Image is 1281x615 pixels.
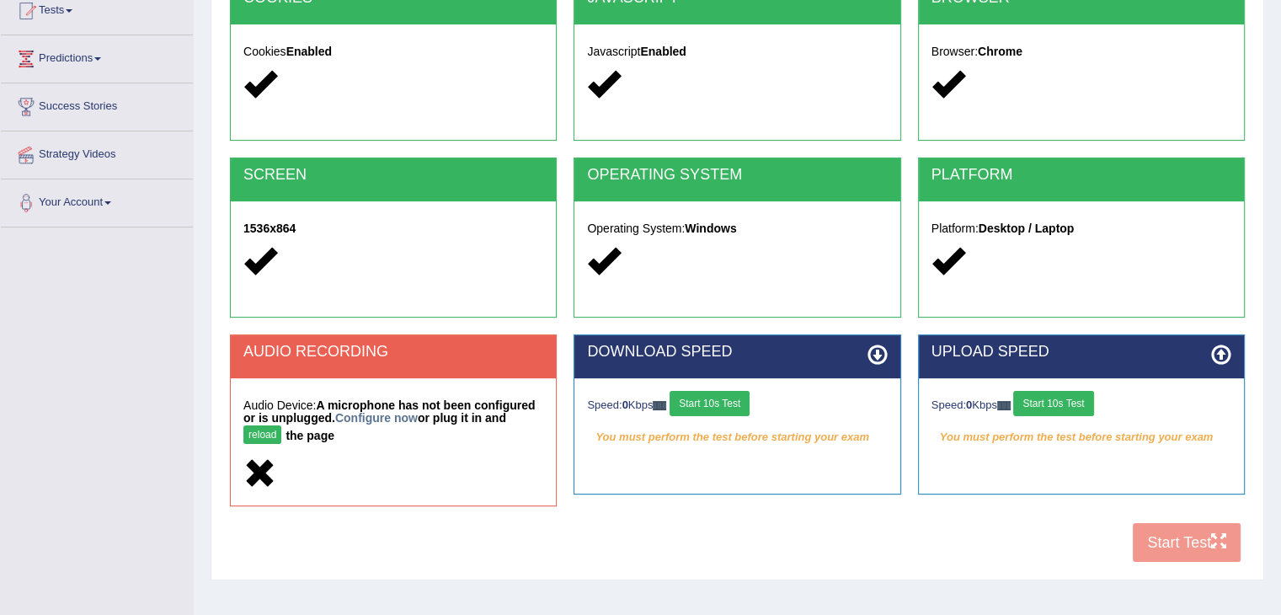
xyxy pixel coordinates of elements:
h2: UPLOAD SPEED [931,344,1231,361]
h2: AUDIO RECORDING [243,344,543,361]
h5: Javascript [587,45,887,58]
strong: Enabled [640,45,686,58]
button: Start 10s Test [1013,391,1093,416]
h2: PLATFORM [931,167,1231,184]
strong: A microphone has not been configured or is unplugged. or plug it in and the page [243,398,535,442]
h5: Platform: [931,222,1231,235]
h5: Browser: [931,45,1231,58]
strong: Enabled [286,45,332,58]
button: reload [243,425,281,444]
h5: Operating System: [587,222,887,235]
strong: Chrome [978,45,1022,58]
a: Your Account [1,179,193,222]
h5: Cookies [243,45,543,58]
strong: 0 [966,398,972,411]
img: ajax-loader-fb-connection.gif [997,401,1011,410]
a: Strategy Videos [1,131,193,174]
a: Configure now [335,411,418,425]
div: Speed: Kbps [931,391,1231,420]
img: ajax-loader-fb-connection.gif [653,401,666,410]
em: You must perform the test before starting your exam [931,425,1231,450]
h2: SCREEN [243,167,543,184]
button: Start 10s Test [670,391,750,416]
strong: Windows [685,222,736,235]
strong: Desktop / Laptop [979,222,1075,235]
a: Success Stories [1,83,193,126]
em: You must perform the test before starting your exam [587,425,887,450]
div: Speed: Kbps [587,391,887,420]
strong: 1536x864 [243,222,296,235]
strong: 0 [622,398,628,411]
h5: Audio Device: [243,399,543,448]
h2: OPERATING SYSTEM [587,167,887,184]
a: Predictions [1,35,193,78]
h2: DOWNLOAD SPEED [587,344,887,361]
